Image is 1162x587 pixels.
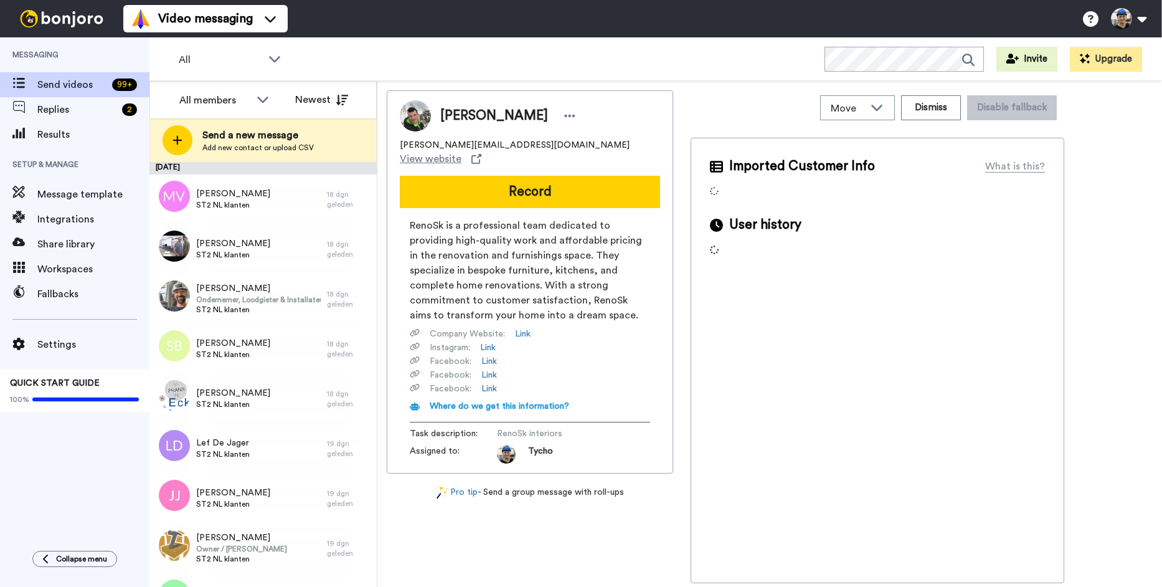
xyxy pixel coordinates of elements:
[196,437,250,449] span: Lef De Jager
[37,127,149,142] span: Results
[440,107,548,125] span: [PERSON_NAME]
[430,328,505,340] span: Company Website :
[202,128,314,143] span: Send a new message
[481,369,497,381] a: Link
[131,9,151,29] img: vm-color.svg
[196,350,270,360] span: ST2 NL klanten
[967,95,1057,120] button: Disable fallback
[901,95,961,120] button: Dismiss
[37,337,149,352] span: Settings
[327,239,371,259] div: 18 dgn geleden
[196,499,270,509] span: ST2 NL klanten
[10,394,29,404] span: 100%
[37,77,107,92] span: Send videos
[196,282,321,295] span: [PERSON_NAME]
[196,399,270,409] span: ST2 NL klanten
[37,237,149,252] span: Share library
[202,143,314,153] span: Add new contact or upload CSV
[159,280,190,312] img: 3fd340ca-da66-4a4d-a5d2-0884f90cdf19.jpg
[410,427,497,440] span: Task description :
[410,218,650,323] span: RenoSk is a professional team dedicated to providing high-quality work and affordable pricing in ...
[729,216,801,234] span: User history
[497,427,615,440] span: RenoSk interiors
[37,212,149,227] span: Integrations
[437,486,448,499] img: magic-wand.svg
[196,237,270,250] span: [PERSON_NAME]
[15,10,108,27] img: bj-logo-header-white.svg
[37,262,149,277] span: Workspaces
[196,337,270,350] span: [PERSON_NAME]
[327,339,371,359] div: 18 dgn geleden
[400,100,431,131] img: Image of Stefan Kacur
[159,330,190,361] img: sb.png
[196,387,270,399] span: [PERSON_NAME]
[430,383,471,395] span: Facebook :
[122,103,137,116] div: 2
[327,439,371,459] div: 19 dgn geleden
[159,231,190,262] img: 2a64168a-1e4a-4a7d-acdb-b85f2789430f.jpg
[481,355,497,368] a: Link
[400,151,461,166] span: View website
[196,554,287,564] span: ST2 NL klanten
[196,188,270,200] span: [PERSON_NAME]
[149,162,377,174] div: [DATE]
[196,449,250,459] span: ST2 NL klanten
[196,295,321,305] span: Ondernemer, Loodgieter & Installateur
[32,551,117,567] button: Collapse menu
[159,480,190,511] img: jj.png
[437,486,478,499] a: Pro tip
[497,445,516,464] img: 34d96b7b-0c08-44be-96f5-aaeab419dacb-1756449001.jpg
[10,379,100,388] span: QUICK START GUIDE
[430,355,471,368] span: Facebook :
[179,52,262,67] span: All
[159,430,190,461] img: ld.png
[37,187,149,202] span: Message template
[400,139,630,151] span: [PERSON_NAME][EMAIL_ADDRESS][DOMAIN_NAME]
[1070,47,1142,72] button: Upgrade
[327,189,371,209] div: 18 dgn geleden
[196,305,321,315] span: ST2 NL klanten
[196,250,270,260] span: ST2 NL klanten
[430,402,569,411] span: Where do we get this information?
[327,389,371,409] div: 18 dgn geleden
[327,538,371,558] div: 19 dgn geleden
[831,101,864,116] span: Move
[159,380,190,411] img: 8e1b559c-4595-4d3a-a93d-8f646da4a93f.png
[410,445,497,464] span: Assigned to:
[327,489,371,508] div: 19 dgn geleden
[387,486,673,499] div: - Send a group message with roll-ups
[729,157,875,176] span: Imported Customer Info
[515,328,531,340] a: Link
[996,47,1057,72] button: Invite
[179,93,250,108] div: All members
[37,102,117,117] span: Replies
[481,383,497,395] a: Link
[159,181,190,212] img: mv.png
[196,200,270,210] span: ST2 NL klanten
[327,289,371,309] div: 18 dgn geleden
[985,159,1045,174] div: What is this?
[196,532,287,544] span: [PERSON_NAME]
[112,79,137,91] div: 99 +
[158,10,253,27] span: Video messaging
[430,341,470,354] span: Instagram :
[286,87,357,112] button: Newest
[430,369,471,381] span: Facebook :
[196,544,287,554] span: Owner / [PERSON_NAME]
[56,554,107,564] span: Collapse menu
[528,445,553,464] span: Tycho
[480,341,496,354] a: Link
[400,151,481,166] a: View website
[159,530,190,561] img: ca266957-809d-459e-92e8-bfda5e092c68.png
[37,287,149,302] span: Fallbacks
[196,487,270,499] span: [PERSON_NAME]
[400,176,660,208] button: Record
